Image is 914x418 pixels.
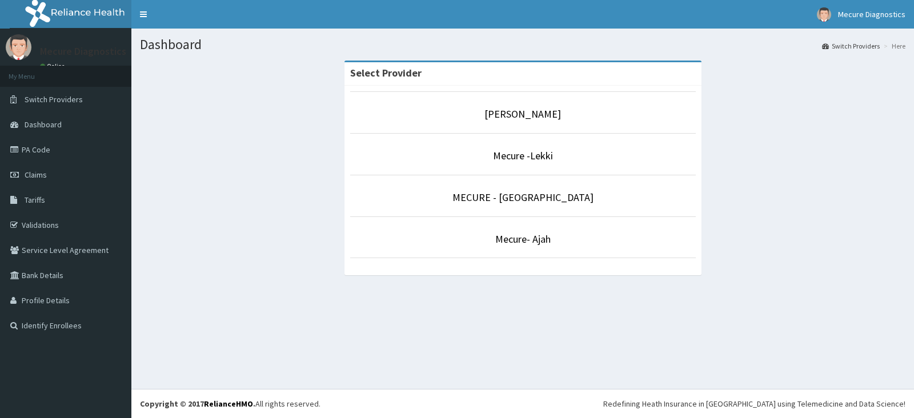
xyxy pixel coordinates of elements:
[838,9,905,19] span: Mecure Diagnostics
[484,107,561,120] a: [PERSON_NAME]
[40,62,67,70] a: Online
[25,170,47,180] span: Claims
[881,41,905,51] li: Here
[204,399,253,409] a: RelianceHMO
[140,37,905,52] h1: Dashboard
[131,389,914,418] footer: All rights reserved.
[25,119,62,130] span: Dashboard
[495,232,551,246] a: Mecure- Ajah
[822,41,880,51] a: Switch Providers
[40,46,126,57] p: Mecure Diagnostics
[6,34,31,60] img: User Image
[817,7,831,22] img: User Image
[25,94,83,104] span: Switch Providers
[350,66,422,79] strong: Select Provider
[140,399,255,409] strong: Copyright © 2017 .
[603,398,905,409] div: Redefining Heath Insurance in [GEOGRAPHIC_DATA] using Telemedicine and Data Science!
[452,191,594,204] a: MECURE - [GEOGRAPHIC_DATA]
[493,149,553,162] a: Mecure -Lekki
[25,195,45,205] span: Tariffs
